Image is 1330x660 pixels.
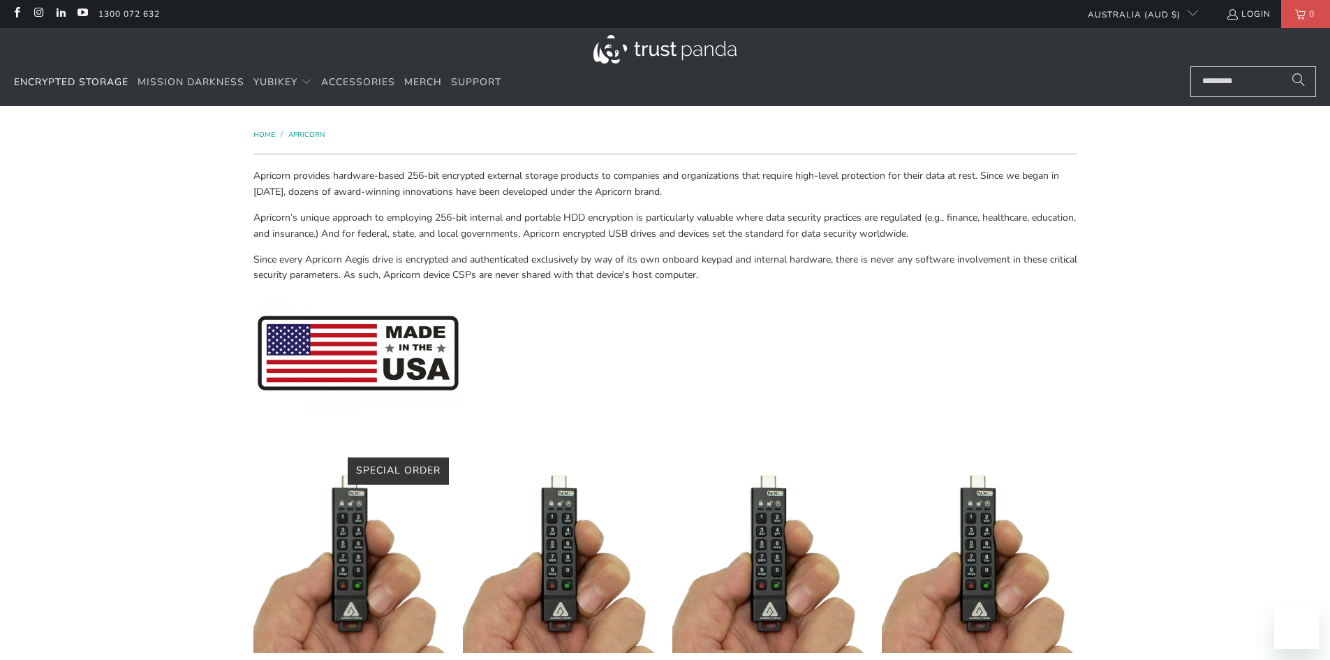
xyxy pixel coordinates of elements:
[593,35,737,64] img: Trust Panda Australia
[1226,6,1271,22] a: Login
[14,66,128,99] a: Encrypted Storage
[463,457,658,653] img: Apricorn Aegis Secure Key 3NXC 16GB
[356,464,441,477] span: Special Order
[253,211,1076,240] span: Apricorn’s unique approach to employing 256-bit internal and portable HDD encryption is particula...
[54,8,66,20] a: Trust Panda Australia on LinkedIn
[138,75,244,89] span: Mission Darkness
[451,66,501,99] a: Support
[14,66,501,99] nav: Translation missing: en.navigation.header.main_nav
[672,457,868,653] img: Apricorn Aegis Secure Key 3NXC 32GB - Trust Panda
[451,75,501,89] span: Support
[14,75,128,89] span: Encrypted Storage
[1190,66,1316,97] input: Search...
[253,75,297,89] span: YubiKey
[404,66,442,99] a: Merch
[138,66,244,99] a: Mission Darkness
[98,6,160,22] a: 1300 072 632
[281,130,283,140] span: /
[253,130,277,140] a: Home
[10,8,22,20] a: Trust Panda Australia on Facebook
[32,8,44,20] a: Trust Panda Australia on Instagram
[1274,604,1319,649] iframe: Button to launch messaging window
[321,75,395,89] span: Accessories
[1281,66,1316,97] button: Search
[253,253,1077,281] span: Since every Apricorn Aegis drive is encrypted and authenticated exclusively by way of its own onb...
[76,8,88,20] a: Trust Panda Australia on YouTube
[253,457,449,653] img: Apricorn Aegis Secure Key 3NXC 8GB - Trust Panda
[253,66,312,99] summary: YubiKey
[288,130,325,140] a: Apricorn
[404,75,442,89] span: Merch
[253,457,449,653] a: Apricorn Aegis Secure Key 3NXC 8GB - Trust Panda Apricorn Aegis Secure Key 3NXC 8GB - Trust Panda
[321,66,395,99] a: Accessories
[253,130,275,140] span: Home
[882,457,1077,653] img: Apricorn Aegis Secure Key 3NXC 64GB - Trust Panda
[253,169,1059,198] span: Apricorn provides hardware-based 256-bit encrypted external storage products to companies and org...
